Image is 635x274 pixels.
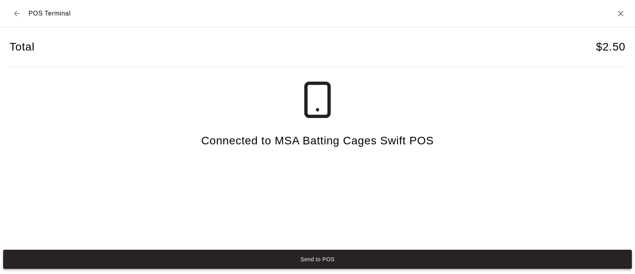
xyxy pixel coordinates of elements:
button: Back to checkout [10,6,24,21]
div: POS Terminal [10,6,71,21]
h4: Total [10,40,35,54]
h4: $ 2.50 [596,40,625,54]
h4: Connected to MSA Batting Cages Swift POS [201,134,434,148]
button: Close [616,9,625,18]
button: Send to POS [3,250,632,269]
